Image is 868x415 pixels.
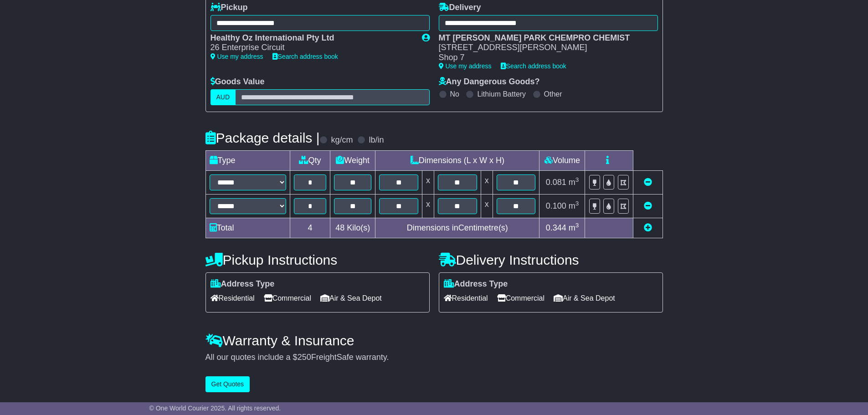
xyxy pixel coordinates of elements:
[290,218,330,238] td: 4
[422,170,434,194] td: x
[439,62,492,70] a: Use my address
[211,279,275,289] label: Address Type
[569,223,579,232] span: m
[569,201,579,210] span: m
[149,405,281,412] span: © One World Courier 2025. All rights reserved.
[211,43,413,53] div: 26 Enterprise Circuit
[444,279,508,289] label: Address Type
[439,53,649,63] div: Shop 7
[575,176,579,183] sup: 3
[450,90,459,98] label: No
[205,218,290,238] td: Total
[298,353,311,362] span: 250
[205,252,430,267] h4: Pickup Instructions
[575,200,579,207] sup: 3
[211,89,236,105] label: AUD
[439,43,649,53] div: [STREET_ADDRESS][PERSON_NAME]
[330,150,375,170] td: Weight
[477,90,526,98] label: Lithium Battery
[375,218,539,238] td: Dimensions in Centimetre(s)
[272,53,338,60] a: Search address book
[205,353,663,363] div: All our quotes include a $ FreightSafe warranty.
[205,333,663,348] h4: Warranty & Insurance
[439,3,481,13] label: Delivery
[211,3,248,13] label: Pickup
[546,201,566,210] span: 0.100
[644,178,652,187] a: Remove this item
[335,223,344,232] span: 48
[644,201,652,210] a: Remove this item
[290,150,330,170] td: Qty
[320,291,382,305] span: Air & Sea Depot
[264,291,311,305] span: Commercial
[481,194,493,218] td: x
[497,291,544,305] span: Commercial
[439,33,649,43] div: MT [PERSON_NAME] PARK CHEMPRO CHEMIST
[205,130,320,145] h4: Package details |
[211,33,413,43] div: Healthy Oz International Pty Ltd
[205,150,290,170] td: Type
[501,62,566,70] a: Search address book
[211,77,265,87] label: Goods Value
[205,376,250,392] button: Get Quotes
[422,194,434,218] td: x
[439,77,540,87] label: Any Dangerous Goods?
[554,291,615,305] span: Air & Sea Depot
[444,291,488,305] span: Residential
[481,170,493,194] td: x
[369,135,384,145] label: lb/in
[644,223,652,232] a: Add new item
[211,53,263,60] a: Use my address
[539,150,585,170] td: Volume
[439,252,663,267] h4: Delivery Instructions
[211,291,255,305] span: Residential
[546,223,566,232] span: 0.344
[330,218,375,238] td: Kilo(s)
[546,178,566,187] span: 0.081
[569,178,579,187] span: m
[331,135,353,145] label: kg/cm
[375,150,539,170] td: Dimensions (L x W x H)
[575,222,579,229] sup: 3
[544,90,562,98] label: Other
